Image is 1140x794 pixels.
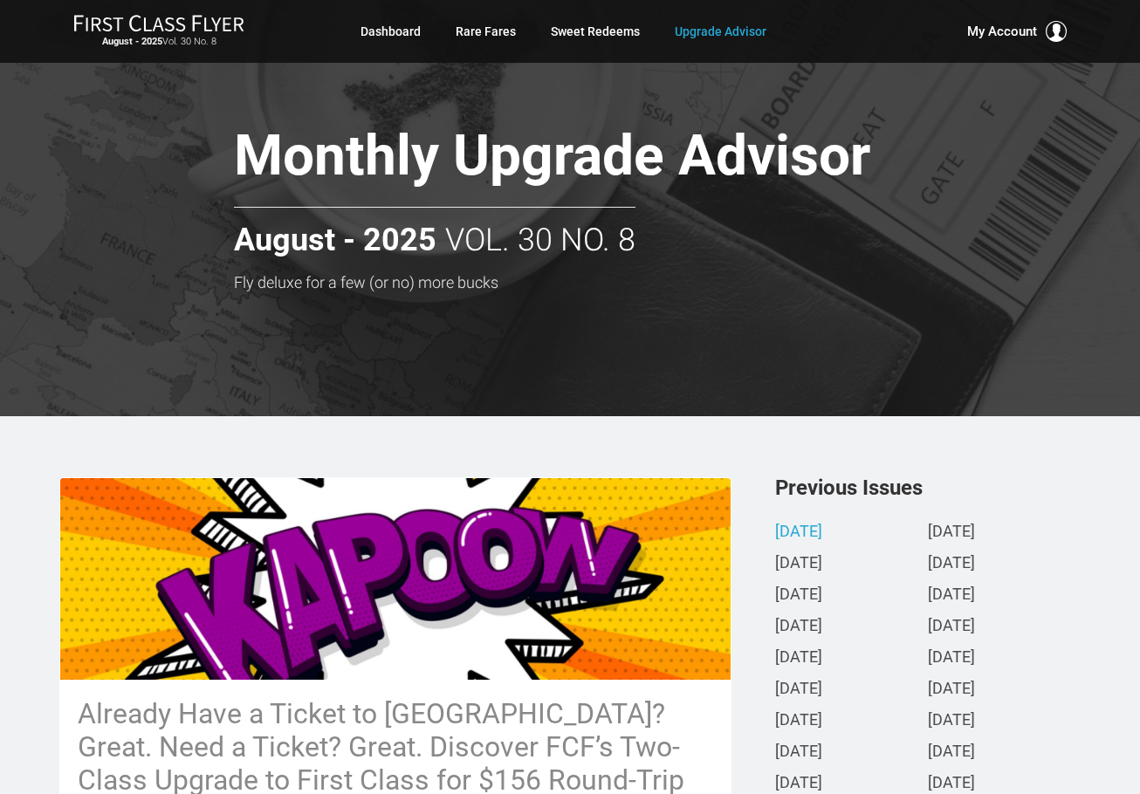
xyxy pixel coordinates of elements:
[234,207,635,258] h2: Vol. 30 No. 8
[928,712,975,730] a: [DATE]
[234,274,993,291] h3: Fly deluxe for a few (or no) more bucks
[928,775,975,793] a: [DATE]
[675,16,766,47] a: Upgrade Advisor
[928,524,975,542] a: [DATE]
[775,743,822,762] a: [DATE]
[775,477,1081,498] h3: Previous Issues
[967,21,1037,42] span: My Account
[775,712,822,730] a: [DATE]
[775,775,822,793] a: [DATE]
[234,223,436,258] strong: August - 2025
[775,555,822,573] a: [DATE]
[928,743,975,762] a: [DATE]
[775,681,822,699] a: [DATE]
[102,36,162,47] strong: August - 2025
[928,649,975,667] a: [DATE]
[73,14,244,49] a: First Class FlyerAugust - 2025Vol. 30 No. 8
[775,649,822,667] a: [DATE]
[967,21,1067,42] button: My Account
[928,586,975,605] a: [DATE]
[234,126,993,193] h1: Monthly Upgrade Advisor
[361,16,421,47] a: Dashboard
[928,555,975,573] a: [DATE]
[551,16,640,47] a: Sweet Redeems
[73,14,244,32] img: First Class Flyer
[928,681,975,699] a: [DATE]
[775,586,822,605] a: [DATE]
[928,618,975,636] a: [DATE]
[775,524,822,542] a: [DATE]
[73,36,244,48] small: Vol. 30 No. 8
[456,16,516,47] a: Rare Fares
[775,618,822,636] a: [DATE]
